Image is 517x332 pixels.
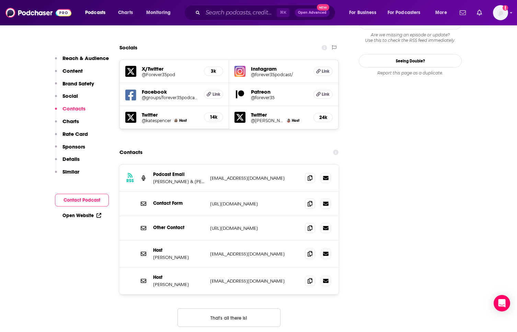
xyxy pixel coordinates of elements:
[55,118,79,131] button: Charts
[430,7,456,18] button: open menu
[55,80,94,93] button: Brand Safety
[174,119,178,122] img: Kate Spencer
[322,69,330,74] span: Link
[277,8,289,17] span: ⌘ K
[179,118,187,123] span: Host
[142,95,198,100] a: @groups/forever35podcast/
[142,118,171,123] a: @katespencer
[210,225,299,231] p: [URL][DOMAIN_NAME]
[142,111,198,118] h5: Twitter
[55,55,109,68] button: Reach & Audience
[204,90,223,99] a: Link
[234,66,245,77] img: iconImage
[5,6,71,19] img: Podchaser - Follow, Share and Rate Podcasts
[146,8,171,17] span: Monitoring
[210,175,299,181] p: [EMAIL_ADDRESS][DOMAIN_NAME]
[118,8,133,17] span: Charts
[55,105,85,118] button: Contacts
[493,5,508,20] span: Logged in as kkitamorn
[141,7,180,18] button: open menu
[62,131,88,137] p: Rate Card
[153,200,205,206] p: Contact Form
[85,8,105,17] span: Podcasts
[142,88,198,95] h5: Facebook
[191,5,342,21] div: Search podcasts, credits, & more...
[62,68,83,74] p: Content
[295,9,330,17] button: Open AdvancedNew
[177,308,280,327] button: Nothing here.
[210,68,217,74] h5: 3k
[153,254,205,260] p: [PERSON_NAME]
[292,118,299,123] span: Host
[203,7,277,18] input: Search podcasts, credits, & more...
[210,278,299,284] p: [EMAIL_ADDRESS][DOMAIN_NAME]
[322,92,330,97] span: Link
[251,88,308,95] h5: Patreon
[153,247,205,253] p: Host
[349,8,376,17] span: For Business
[212,92,220,97] span: Link
[119,146,142,159] h2: Contacts
[503,5,508,11] svg: Add a profile image
[114,7,137,18] a: Charts
[55,143,85,156] button: Sponsors
[210,201,299,207] p: [URL][DOMAIN_NAME]
[126,178,134,183] h3: RSS
[251,95,308,100] a: @forever35
[313,67,333,76] a: Link
[119,41,137,54] h2: Socials
[251,118,284,123] a: @[PERSON_NAME]
[298,11,326,14] span: Open Advanced
[55,194,109,206] button: Contact Podcast
[474,7,485,19] a: Show notifications dropdown
[62,55,109,61] p: Reach & Audience
[62,93,78,99] p: Social
[55,156,80,168] button: Details
[153,282,205,287] p: [PERSON_NAME]
[153,179,205,185] p: [PERSON_NAME] & [PERSON_NAME]
[153,274,205,280] p: Host
[313,90,333,99] a: Link
[435,8,447,17] span: More
[153,225,205,230] p: Other Contact
[457,7,469,19] a: Show notifications dropdown
[80,7,114,18] button: open menu
[251,72,308,77] a: @forever35podcast/
[359,54,462,68] a: Seeing Double?
[359,70,462,76] div: Report this page as a duplicate.
[210,114,217,120] h5: 14k
[62,105,85,112] p: Contacts
[317,4,329,11] span: New
[62,213,101,218] a: Open Website
[493,5,508,20] img: User Profile
[359,32,462,43] div: Are we missing an episode or update? Use this to check the RSS feed immediately.
[62,156,80,162] p: Details
[287,119,290,122] img: Doree Shafrir
[142,66,198,72] h5: X/Twitter
[62,168,79,175] p: Similar
[142,72,198,77] a: @Forever35pod
[55,168,79,181] button: Similar
[383,7,430,18] button: open menu
[153,171,205,177] p: Podcast Email
[344,7,385,18] button: open menu
[493,5,508,20] button: Show profile menu
[388,8,421,17] span: For Podcasters
[210,251,299,257] p: [EMAIL_ADDRESS][DOMAIN_NAME]
[55,93,78,105] button: Social
[55,68,83,80] button: Content
[494,295,510,311] div: Open Intercom Messenger
[55,131,88,143] button: Rate Card
[62,143,85,150] p: Sponsors
[62,118,79,125] p: Charts
[251,66,308,72] h5: Instagram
